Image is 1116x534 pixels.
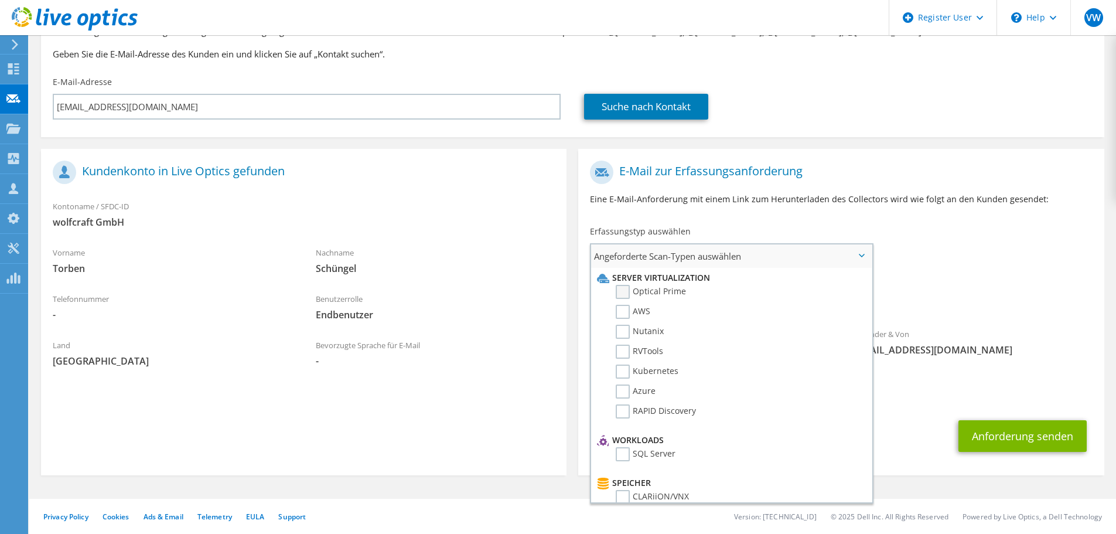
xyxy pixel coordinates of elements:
div: Absender & Von [841,322,1104,362]
li: Version: [TECHNICAL_ID] [734,512,817,522]
a: Ads & Email [144,512,183,522]
a: Privacy Policy [43,512,88,522]
div: CC & Antworten an [578,368,1104,409]
label: E-Mail-Adresse [53,76,112,88]
h1: E-Mail zur Erfassungsanforderung [590,161,1086,184]
div: Bevorzugte Sprache für E-Mail [304,333,567,373]
span: wolfcraft GmbH [53,216,555,229]
h3: Geben Sie die E-Mail-Adresse des Kunden ein und klicken Sie auf „Kontakt suchen“. [53,47,1093,60]
label: Nutanix [616,325,664,339]
div: Angeforderte Erfassungen [578,273,1104,316]
span: - [53,308,292,321]
label: RAPID Discovery [616,404,696,419]
li: Server Virtualization [594,271,866,285]
label: Optical Prime [616,285,686,299]
a: Support [278,512,306,522]
label: RVTools [616,345,663,359]
svg: \n [1011,12,1022,23]
span: Schüngel [316,262,555,275]
p: Eine E-Mail-Anforderung mit einem Link zum Herunterladen des Collectors wird wie folgt an den Kun... [590,193,1092,206]
label: Azure [616,385,656,399]
label: Erfassungstyp auswählen [590,226,691,237]
a: Telemetry [197,512,232,522]
span: [GEOGRAPHIC_DATA] [53,355,292,368]
div: Nachname [304,240,567,281]
div: Land [41,333,304,373]
div: Kontoname / SFDC-ID [41,194,566,234]
label: AWS [616,305,650,319]
li: Powered by Live Optics, a Dell Technology [963,512,1102,522]
li: © 2025 Dell Inc. All Rights Reserved [831,512,948,522]
span: - [316,355,555,368]
div: Benutzerrolle [304,287,567,327]
span: Endbenutzer [316,308,555,321]
h1: Kundenkonto in Live Optics gefunden [53,161,549,184]
a: Suche nach Kontakt [584,94,708,120]
div: Telefonnummer [41,287,304,327]
span: Torben [53,262,292,275]
div: Vorname [41,240,304,281]
a: Cookies [103,512,129,522]
li: Speicher [594,476,866,490]
span: [EMAIL_ADDRESS][DOMAIN_NAME] [853,343,1093,356]
label: SQL Server [616,447,675,461]
div: An [578,322,841,362]
label: CLARiiON/VNX [616,490,689,504]
li: Workloads [594,433,866,447]
span: VW [1084,8,1103,27]
a: EULA [246,512,264,522]
label: Kubernetes [616,365,678,379]
button: Anforderung senden [958,420,1087,452]
span: Angeforderte Scan-Typen auswählen [591,244,872,268]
